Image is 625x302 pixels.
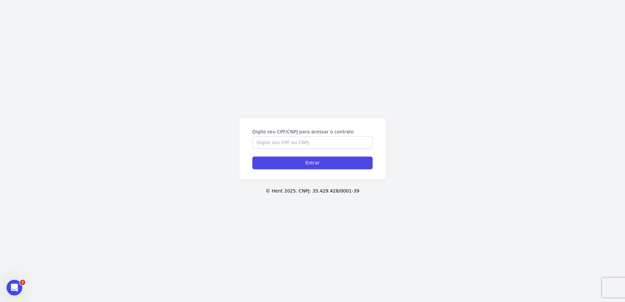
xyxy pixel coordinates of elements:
[10,188,615,194] p: © Hent 2025. CNPJ: 35.429.428/0001-39
[20,280,25,285] span: 2
[252,136,373,149] input: Digite seu CPF ou CNPJ
[252,128,373,135] label: Digite seu CPF/CNPJ para acessar o contrato
[7,280,22,295] iframe: Intercom live chat
[252,157,373,169] input: Entrar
